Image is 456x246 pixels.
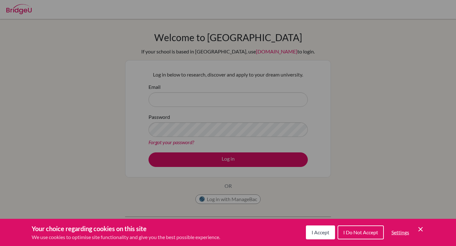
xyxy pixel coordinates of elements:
button: I Do Not Accept [338,225,384,239]
span: I Accept [312,229,329,235]
button: Save and close [417,225,424,233]
h3: Your choice regarding cookies on this site [32,224,220,233]
span: Settings [391,229,409,235]
button: I Accept [306,225,335,239]
p: We use cookies to optimise site functionality and give you the best possible experience. [32,233,220,241]
button: Settings [386,226,414,239]
span: I Do Not Accept [343,229,378,235]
